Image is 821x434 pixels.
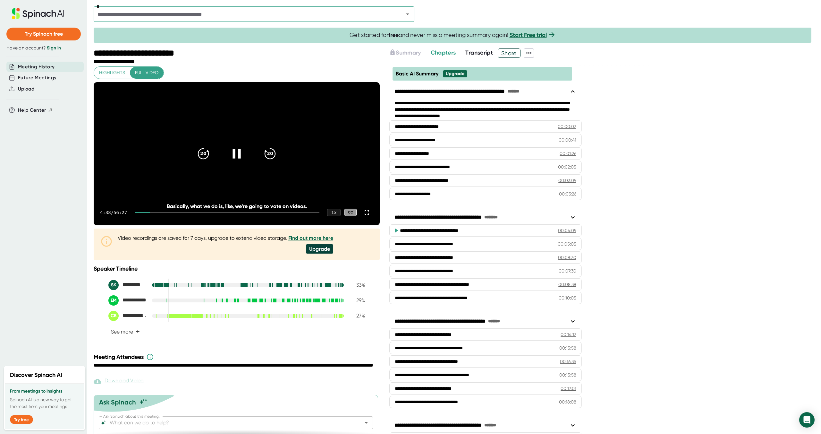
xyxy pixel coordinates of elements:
div: 00:03:26 [559,191,576,197]
span: Basic AI Summary [396,71,438,77]
div: 00:01:26 [560,150,576,157]
span: Summary [396,49,421,56]
div: 00:02:05 [558,164,576,170]
a: Start Free trial [510,31,547,39]
a: Find out more here [288,235,333,241]
div: 00:15:58 [559,372,576,378]
div: 00:00:03 [558,123,576,130]
div: Sai Karra [108,280,147,290]
div: EM [108,295,119,306]
a: Sign in [47,45,61,51]
button: Open [362,418,371,427]
div: Paid feature [94,378,144,385]
div: 00:08:30 [558,254,576,261]
div: Erica McCall [108,295,147,306]
button: Meeting History [18,63,55,71]
button: Highlights [94,67,130,79]
div: Upgrade [446,71,464,77]
div: Basically, what we do is, like, we're going to vote on videos. [122,203,351,209]
div: 33 % [349,282,365,288]
div: 00:16:35 [560,358,576,365]
button: Summary [389,48,421,57]
button: Future Meetings [18,74,56,82]
div: 00:17:01 [561,385,576,392]
span: Full video [135,69,158,77]
div: 00:00:41 [559,137,576,143]
div: Upgrade [306,244,333,254]
h2: Discover Spinach AI [10,371,62,379]
span: Get started for and never miss a meeting summary again! [350,31,556,39]
button: See more+ [108,326,142,337]
div: Speaker Timeline [94,265,380,272]
h3: From meetings to insights [10,389,79,394]
div: Have an account? [6,45,81,51]
button: Try Spinach free [6,28,81,40]
b: free [388,31,399,39]
span: Share [498,48,520,59]
div: CC [344,209,357,216]
button: Share [498,48,521,58]
span: Transcript [465,49,493,56]
div: Video recordings are saved for 7 days, upgrade to extend video storage. [118,235,333,241]
button: Help Center [18,107,53,114]
p: Spinach AI is a new way to get the most from your meetings [10,396,79,410]
div: Chelsea Borondy [108,311,147,321]
input: What can we do to help? [108,418,352,427]
button: Full video [130,67,164,79]
div: 4:38 / 56:27 [100,210,127,215]
div: 00:04:09 [558,227,576,234]
div: 00:18:08 [559,399,576,405]
span: Highlights [99,69,125,77]
span: Chapters [431,49,456,56]
button: Transcript [465,48,493,57]
div: Open Intercom Messenger [799,412,815,428]
div: 00:15:58 [559,345,576,351]
span: + [136,329,140,334]
div: 00:07:30 [559,268,576,274]
div: Ask Spinach [99,398,136,406]
div: 00:05:05 [558,241,576,247]
div: 00:03:09 [558,177,576,184]
button: Upload [18,85,34,93]
button: Open [403,10,412,19]
span: Help Center [18,107,46,114]
div: 27 % [349,313,365,319]
div: CB [108,311,119,321]
div: 00:10:05 [559,295,576,301]
div: 00:08:38 [558,281,576,288]
button: Chapters [431,48,456,57]
div: SK [108,280,119,290]
div: 1 x [327,209,341,216]
button: Try free [10,415,33,424]
div: 29 % [349,297,365,303]
div: 00:14:13 [561,331,576,338]
span: Try Spinach free [25,31,63,37]
div: Meeting Attendees [94,353,381,361]
div: Upgrade to access [389,48,430,58]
